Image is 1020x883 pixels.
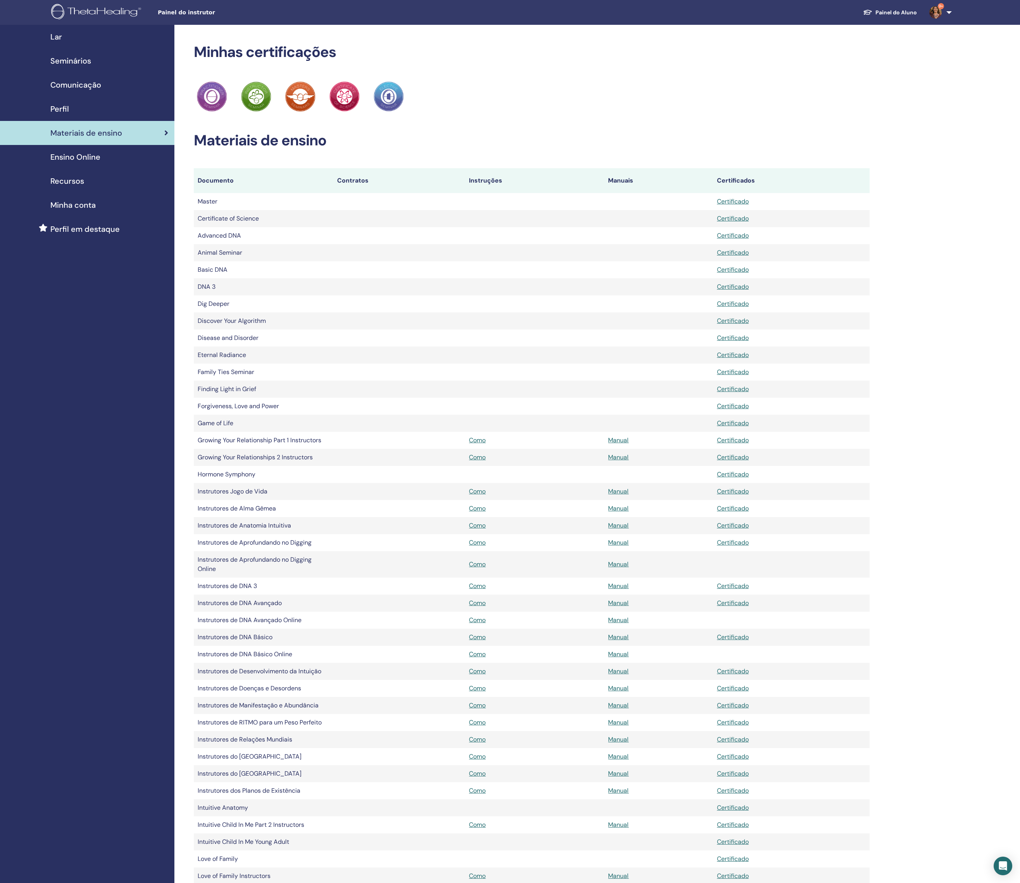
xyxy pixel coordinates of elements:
a: Certificado [717,470,749,478]
span: Recursos [50,175,84,187]
a: Como [469,436,486,444]
a: Manual [608,735,629,743]
a: Certificado [717,855,749,863]
span: Lar [50,31,62,43]
th: Manuais [604,168,713,193]
span: Materiais de ensino [50,127,122,139]
a: Como [469,582,486,590]
a: Certificado [717,838,749,846]
img: logo.png [51,4,144,21]
td: Instrutores de Manifestação e Abundância [194,697,333,714]
td: Instrutores de Relações Mundiais [194,731,333,748]
span: Perfil [50,103,69,115]
td: Instrutores do [GEOGRAPHIC_DATA] [194,765,333,782]
th: Contratos [333,168,465,193]
a: Certificado [717,786,749,795]
a: Manual [608,453,629,461]
a: Certificado [717,368,749,376]
a: Certificado [717,402,749,410]
a: Certificado [717,266,749,274]
a: Certificado [717,769,749,778]
a: Certificado [717,735,749,743]
a: Certificado [717,351,749,359]
td: Instrutores de Anatomia Intuitiva [194,517,333,534]
td: Master [194,193,333,210]
a: Manual [608,872,629,880]
span: Minha conta [50,199,96,211]
td: Finding Light in Grief [194,381,333,398]
a: Manual [608,684,629,692]
a: Certificado [717,214,749,222]
a: Como [469,872,486,880]
a: Como [469,786,486,795]
td: Intuitive Child In Me Young Adult [194,833,333,850]
a: Certificado [717,487,749,495]
a: Certificado [717,248,749,257]
a: Manual [608,521,629,529]
a: Certificado [717,197,749,205]
td: Growing Your Relationships 2 Instructors [194,449,333,466]
td: Dig Deeper [194,295,333,312]
a: Manual [608,752,629,761]
a: Painel do Aluno [857,5,923,20]
img: default.jpg [929,6,942,19]
a: Manual [608,616,629,624]
th: Instruções [465,168,604,193]
a: Certificado [717,317,749,325]
div: Open Intercom Messenger [994,857,1012,875]
a: Manual [608,487,629,495]
a: Certificado [717,231,749,240]
td: Love of Family [194,850,333,867]
a: Certificado [717,752,749,761]
a: Certificado [717,419,749,427]
a: Como [469,521,486,529]
a: Manual [608,599,629,607]
td: Growing Your Relationship Part 1 Instructors [194,432,333,449]
td: Certificate of Science [194,210,333,227]
a: Como [469,718,486,726]
a: Como [469,633,486,641]
a: Manual [608,786,629,795]
img: Practitioner [197,81,227,112]
a: Como [469,667,486,675]
a: Manual [608,504,629,512]
a: Manual [608,436,629,444]
a: Certificado [717,701,749,709]
a: Certificado [717,283,749,291]
a: Certificado [717,633,749,641]
th: Documento [194,168,333,193]
a: Certificado [717,684,749,692]
td: Instrutores de Aprofundando no Digging Online [194,551,333,578]
a: Certificado [717,385,749,393]
a: Como [469,487,486,495]
a: Manual [608,667,629,675]
td: Instrutores de Desenvolvimento da Intuição [194,663,333,680]
a: Como [469,701,486,709]
td: Instrutores de Doenças e Desordens [194,680,333,697]
a: Como [469,453,486,461]
span: 9+ [938,3,944,9]
h2: Materiais de ensino [194,132,870,150]
a: Certificado [717,521,749,529]
a: Como [469,504,486,512]
a: Como [469,735,486,743]
a: Certificado [717,436,749,444]
a: Manual [608,538,629,547]
a: Certificado [717,300,749,308]
td: Game of Life [194,415,333,432]
a: Manual [608,560,629,568]
td: Animal Seminar [194,244,333,261]
td: Basic DNA [194,261,333,278]
td: Intuitive Child In Me Part 2 Instructors [194,816,333,833]
td: Hormone Symphony [194,466,333,483]
td: Family Ties Seminar [194,364,333,381]
td: Instrutores de Alma Gêmea [194,500,333,517]
img: graduation-cap-white.svg [863,9,872,16]
td: Instrutores Jogo de Vida [194,483,333,500]
a: Certificado [717,872,749,880]
td: DNA 3 [194,278,333,295]
img: Practitioner [329,81,360,112]
a: Como [469,538,486,547]
a: Como [469,650,486,658]
a: Manual [608,701,629,709]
